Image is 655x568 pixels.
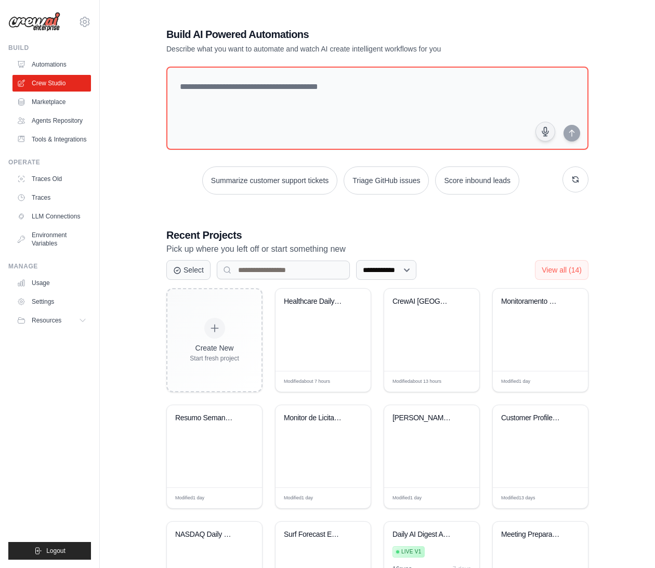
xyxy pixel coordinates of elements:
a: Tools & Integrations [12,131,91,148]
span: Modified 13 days [501,495,535,502]
a: Marketplace [12,94,91,110]
div: NASDAQ Daily Stock Analysis [175,530,238,539]
div: Build [8,44,91,52]
div: Customer Profile Intelligence [501,414,564,423]
div: Monitoramento Porto Itajai [501,297,564,306]
iframe: Chat Widget [603,518,655,568]
div: Surf Forecast Email Automation [284,530,347,539]
span: Modified 1 day [392,495,422,502]
a: Settings [12,293,91,310]
a: Agents Repository [12,112,91,129]
img: Logo [8,12,60,32]
button: Click to speak your automation idea [535,122,555,141]
span: Edit [564,494,572,502]
div: Start fresh project [190,354,239,363]
p: Describe what you want to automate and watch AI create intelligent workflows for you [166,44,516,54]
a: LLM Connections [12,208,91,225]
span: Edit [564,378,572,385]
button: Resources [12,312,91,329]
span: Logout [46,547,65,555]
div: Paulo Rgde - Recrutamento Ex-Bancarios LinkedIn [392,414,455,423]
div: Operate [8,158,91,166]
span: Edit [346,378,355,385]
div: Monitor de Licitacoes Gov.br [284,414,347,423]
span: Edit [346,494,355,502]
span: Modified about 7 hours [284,378,330,385]
button: Summarize customer support tickets [202,166,337,195]
span: Modified 1 day [501,378,530,385]
span: Modified 1 day [284,495,313,502]
button: Select [166,260,211,280]
button: View all (14) [535,260,588,280]
button: Score inbound leads [435,166,519,195]
span: Edit [455,378,464,385]
a: Usage [12,275,91,291]
a: Crew Studio [12,75,91,92]
a: Traces Old [12,171,91,187]
button: Get new suggestions [562,166,588,192]
a: Environment Variables [12,227,91,252]
span: Resources [32,316,61,325]
button: Logout [8,542,91,560]
div: CrewAI Brazil Course Mapping [392,297,455,306]
a: Traces [12,189,91,206]
h3: Recent Projects [166,228,588,242]
span: Edit [238,494,246,502]
div: Meeting Preparation Crew - Agentic Automation [501,530,564,539]
div: Create New [190,343,239,353]
div: Healthcare Daily News Monitor [284,297,347,306]
span: View all (14) [542,266,582,274]
span: Live v1 [401,548,421,556]
p: Pick up where you left off or start something new [166,242,588,256]
div: Daily AI Digest Automation [392,530,455,539]
div: Manage [8,262,91,270]
button: Triage GitHub issues [344,166,429,195]
span: Modified about 13 hours [392,378,441,385]
a: Automations [12,56,91,73]
div: Resumo Semanal de Futebol [175,414,238,423]
h1: Build AI Powered Automations [166,27,516,42]
span: Edit [455,494,464,502]
span: Modified 1 day [175,495,204,502]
